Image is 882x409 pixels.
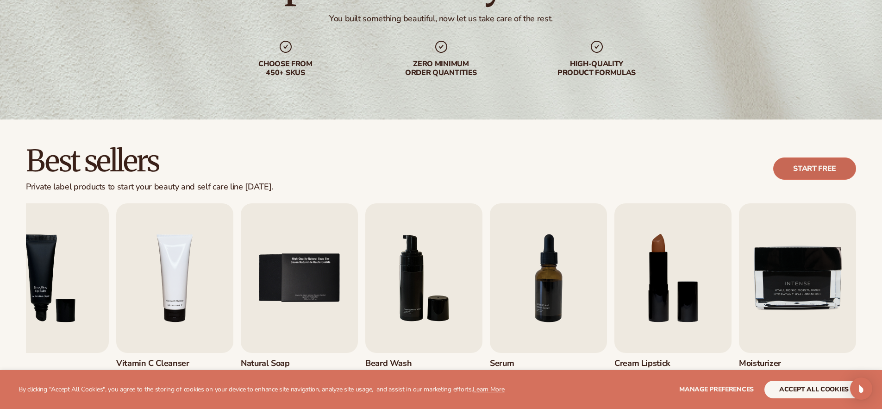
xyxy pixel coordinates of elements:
button: accept all cookies [764,381,863,398]
div: Choose from 450+ Skus [226,60,345,77]
a: 9 / 9 [739,203,856,397]
a: 7 / 9 [490,203,607,397]
h3: Moisturizer [739,359,796,369]
a: Learn More [473,385,504,394]
a: 5 / 9 [241,203,358,397]
h3: Vitamin C Cleanser [116,359,189,369]
span: Manage preferences [679,385,754,394]
div: Private label products to start your beauty and self care line [DATE]. [26,182,273,192]
a: 4 / 9 [116,203,233,397]
button: Manage preferences [679,381,754,398]
h3: Natural Soap [241,359,298,369]
div: High-quality product formulas [538,60,656,77]
h3: Beard Wash [365,359,422,369]
a: 8 / 9 [614,203,732,397]
h2: Best sellers [26,145,273,176]
a: 6 / 9 [365,203,482,397]
div: You built something beautiful, now let us take care of the rest. [329,13,553,24]
p: By clicking "Accept All Cookies", you agree to the storing of cookies on your device to enhance s... [19,386,505,394]
div: Zero minimum order quantities [382,60,500,77]
div: Open Intercom Messenger [850,378,872,400]
h3: Serum [490,359,547,369]
h3: Cream Lipstick [614,359,671,369]
a: Start free [773,157,856,180]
